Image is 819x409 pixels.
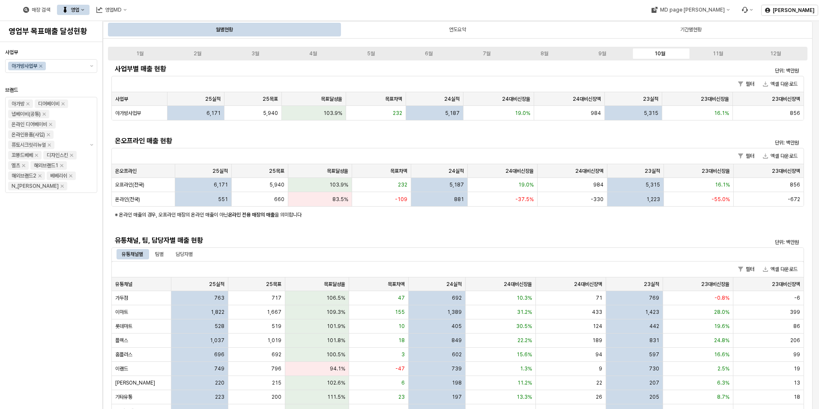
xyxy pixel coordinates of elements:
button: 필터 [735,79,758,89]
span: 24대비신장율 [504,281,532,288]
span: 19 [794,365,800,372]
span: 사업부 [115,96,128,102]
span: 197 [452,394,462,400]
div: Remove 아가방 [26,102,30,105]
button: 제안 사항 표시 [87,97,97,192]
div: 엘츠 [12,161,20,170]
span: 103.9% [329,181,348,188]
div: Remove N_이야이야오 [60,184,64,188]
span: 5,187 [445,110,460,117]
span: 5,315 [644,110,658,117]
div: 10월 [655,51,665,57]
h5: 사업부별 매출 현황 [115,65,628,73]
span: 24.8% [714,337,729,344]
span: 94 [595,351,602,358]
span: 405 [451,323,462,330]
div: Remove 온라인용품(사입) [47,133,50,136]
span: 155 [395,309,405,316]
div: Remove 꼬똥드베베 [35,153,38,157]
span: 사업부 [5,49,18,55]
span: -672 [788,196,800,203]
div: 3월 [251,51,259,57]
p: 단위: 백만원 [636,67,799,75]
span: 551 [218,196,228,203]
label: 6월 [400,50,458,57]
span: 이마트 [115,309,128,316]
div: 11월 [713,51,723,57]
span: 71 [596,295,602,301]
button: [PERSON_NAME] [761,5,818,16]
div: 아가방사업부 [12,62,37,70]
span: 24실적 [448,168,464,174]
span: 23실적 [644,281,659,288]
div: 영업 [71,7,79,13]
div: 온라인 디어베이비 [12,120,47,129]
span: 5,940 [269,181,284,188]
div: 9월 [598,51,606,57]
span: 홈플러스 [115,351,132,358]
div: 영업 [57,5,90,15]
span: 23대비신장액 [772,281,800,288]
span: 8.7% [717,394,729,400]
span: 111.5% [327,394,345,400]
span: 23실적 [645,168,660,174]
button: 엑셀 다운로드 [759,264,801,274]
div: 월별현황 [109,23,340,36]
span: 23대비신장율 [702,168,730,174]
span: [PERSON_NAME] [115,379,155,386]
div: 아가방 [12,99,24,108]
span: 232 [393,110,402,117]
label: 8월 [515,50,573,57]
span: -6 [794,295,800,301]
span: 25실적 [205,96,221,102]
label: 3월 [227,50,284,57]
div: 온라인용품(사입) [12,130,45,139]
div: Remove 디자인스킨 [70,153,73,157]
span: 온라인(전국) [115,196,140,203]
span: 1,389 [447,309,462,316]
span: 856 [790,110,800,117]
span: 10 [398,323,405,330]
span: 24대비신장율 [505,168,534,174]
span: 205 [649,394,659,400]
span: 24대비신장액 [575,168,604,174]
span: 25실적 [212,168,228,174]
button: 엑셀 다운로드 [759,79,801,89]
span: 106.5% [326,295,345,301]
span: 100.5% [326,351,345,358]
span: 763 [214,295,224,301]
p: 단위: 백만원 [636,238,799,246]
span: 11.2% [517,379,532,386]
div: 꼬똥드베베 [12,151,33,159]
div: 매장 검색 [32,7,50,13]
span: 101.9% [327,323,345,330]
span: 23대비신장액 [772,96,800,102]
span: 30.5% [516,323,532,330]
div: Remove 엘츠 [22,164,25,167]
span: -109 [395,196,407,203]
span: 19.6% [714,323,729,330]
div: 담당자별 [176,249,193,259]
div: 매장 검색 [18,5,55,15]
span: 24대비신장액 [573,96,601,102]
span: 가두점 [115,295,128,301]
div: 월별현황 [216,24,233,35]
div: 냅베이비(공통) [12,110,41,118]
span: 232 [398,181,407,188]
span: 1,423 [645,309,659,316]
div: Remove 해외브랜드2 [38,174,42,177]
span: 739 [451,365,462,372]
strong: 온라인 전용 매장의 매출 [228,212,275,218]
span: 23실적 [643,96,658,102]
span: 15.6% [517,351,532,358]
div: 담당자별 [170,249,198,259]
div: 해외브랜드1 [34,161,58,170]
span: 207 [649,379,659,386]
div: 유통채널별 [117,249,148,259]
span: 103.9% [323,110,342,117]
span: 16.1% [715,181,730,188]
span: 13.3% [517,394,532,400]
span: -37.5% [515,196,534,203]
span: 23대비신장액 [772,168,800,174]
label: 1월 [111,50,169,57]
